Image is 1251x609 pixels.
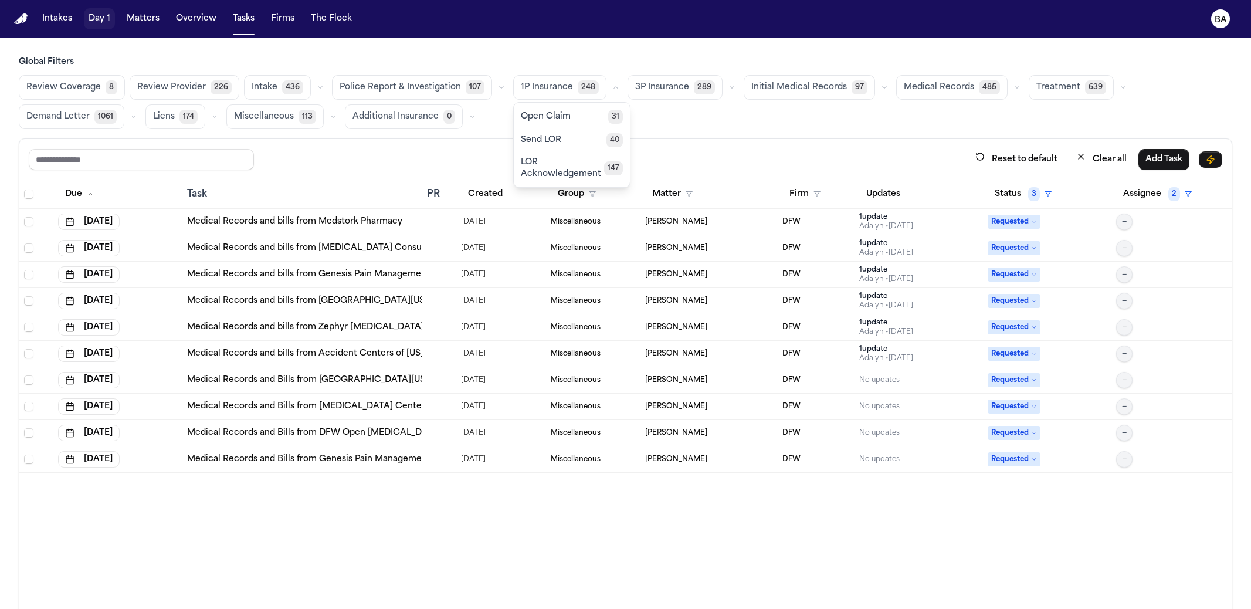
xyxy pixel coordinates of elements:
[859,344,913,354] div: 1 update
[782,428,801,438] span: DFW
[1116,372,1133,388] button: —
[782,402,801,411] span: DFW
[645,184,700,205] button: Matter
[521,134,561,146] span: Send LOR
[645,455,707,464] span: Lashanda Anderson-Davis
[782,296,801,306] span: DFW
[988,320,1040,334] span: Requested
[19,56,1232,68] h3: Global Filters
[751,82,847,93] span: Initial Medical Records
[606,133,623,147] span: 40
[58,266,120,283] button: [DATE]
[859,455,900,464] div: No updates
[38,8,77,29] a: Intakes
[608,110,623,124] span: 31
[1122,270,1127,279] span: —
[1168,187,1180,201] span: 2
[1116,214,1133,230] button: —
[645,296,707,306] span: Lenatra Gray
[852,80,867,94] span: 97
[187,187,418,201] div: Task
[461,240,486,256] span: 8/6/2025, 5:49:02 PM
[1122,455,1127,464] span: —
[187,216,402,228] a: Medical Records and bills from Medstork Pharmacy
[551,349,601,358] span: Miscellaneous
[551,296,601,306] span: Miscellaneous
[122,8,164,29] button: Matters
[1116,240,1133,256] button: —
[234,111,294,123] span: Miscellaneous
[14,13,28,25] img: Finch Logo
[904,82,974,93] span: Medical Records
[1122,217,1127,226] span: —
[1122,428,1127,438] span: —
[1199,151,1222,168] button: Immediate Task
[24,428,33,438] span: Select row
[968,148,1064,170] button: Reset to default
[782,349,801,358] span: DFW
[187,348,453,360] a: Medical Records and bills from Accident Centers of [US_STATE]
[1122,402,1127,411] span: —
[1116,398,1133,415] button: —
[58,184,101,205] button: Due
[461,346,486,362] span: 8/6/2025, 5:48:22 PM
[635,82,689,93] span: 3P Insurance
[340,82,461,93] span: Police Report & Investigation
[187,295,483,307] a: Medical Records and bills from [GEOGRAPHIC_DATA][US_STATE] X-Ray
[1116,266,1133,283] button: —
[24,217,33,226] span: Select row
[988,452,1040,466] span: Requested
[645,243,707,253] span: Lenatra Gray
[645,428,707,438] span: Lashanda Anderson-Davis
[1116,293,1133,309] button: —
[153,111,175,123] span: Liens
[628,75,723,100] button: 3P Insurance289
[988,215,1040,229] span: Requested
[24,243,33,253] span: Select row
[461,398,486,415] span: 8/8/2025, 10:36:15 AM
[521,82,573,93] span: 1P Insurance
[58,451,120,468] button: [DATE]
[461,425,486,441] span: 8/8/2025, 10:36:50 AM
[187,269,430,280] a: Medical Records and bills from Genesis Pain Management
[211,80,232,94] span: 226
[306,8,357,29] button: The Flock
[859,428,900,438] div: No updates
[171,8,221,29] button: Overview
[521,157,604,180] span: LOR Acknowledgement
[24,375,33,385] span: Select row
[1036,82,1080,93] span: Treatment
[461,214,486,230] span: 8/6/2025, 5:49:28 PM
[988,268,1040,282] span: Requested
[694,80,715,94] span: 289
[461,372,486,388] span: 8/8/2025, 10:35:56 AM
[461,451,486,468] span: 8/8/2025, 10:36:31 AM
[521,111,571,123] span: Open Claim
[988,400,1040,414] span: Requested
[551,184,603,205] button: Group
[106,80,117,94] span: 8
[58,425,120,441] button: [DATE]
[461,319,486,336] span: 8/6/2025, 5:50:28 PM
[443,110,455,124] span: 0
[514,128,630,152] button: Send LOR40
[1029,75,1114,100] button: Treatment639
[187,374,484,386] a: Medical Records and Bills from [GEOGRAPHIC_DATA][US_STATE] X-Ray
[58,372,120,388] button: [DATE]
[1138,149,1189,170] button: Add Task
[551,243,601,253] span: Miscellaneous
[896,75,1008,100] button: Medical Records485
[1122,323,1127,332] span: —
[744,75,875,100] button: Initial Medical Records97
[859,275,913,284] div: Last updated by Adalyn at 8/9/2025, 2:13:00 PM
[1028,187,1040,201] span: 3
[282,80,303,94] span: 436
[466,80,484,94] span: 107
[988,347,1040,361] span: Requested
[1122,296,1127,306] span: —
[1116,425,1133,441] button: —
[859,318,913,327] div: 1 update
